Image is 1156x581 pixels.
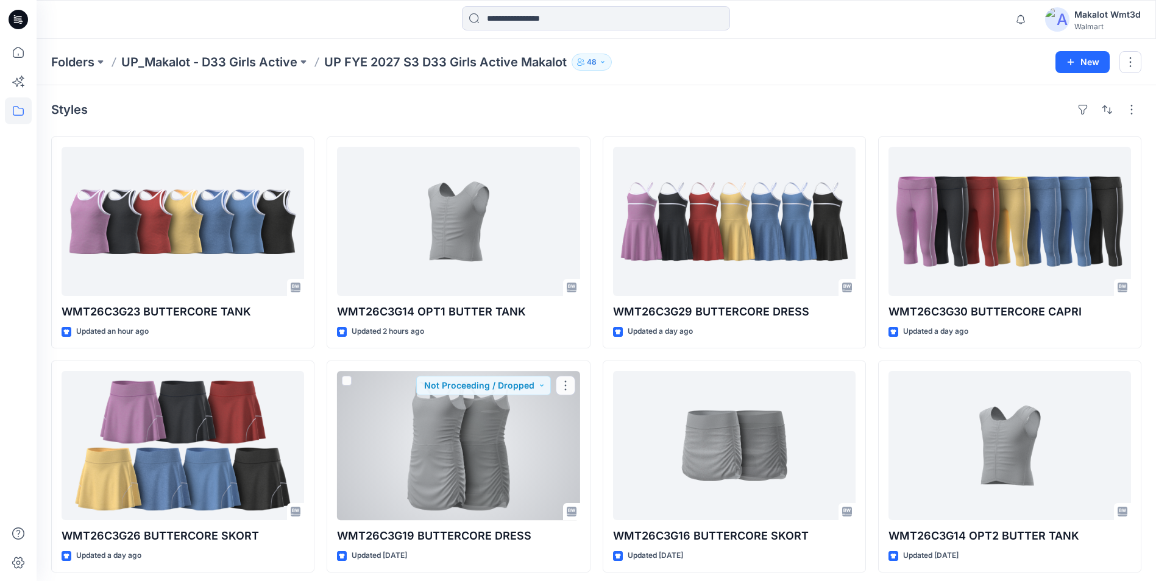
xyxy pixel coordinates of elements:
[888,527,1131,544] p: WMT26C3G14 OPT2 BUTTER TANK
[613,147,856,296] a: WMT26C3G29 BUTTERCORE DRESS
[903,549,959,562] p: Updated [DATE]
[1074,7,1141,22] div: Makalot Wmt3d
[888,303,1131,320] p: WMT26C3G30 BUTTERCORE CAPRI
[76,549,141,562] p: Updated a day ago
[888,371,1131,520] a: WMT26C3G14 OPT2 BUTTER TANK
[1045,7,1069,32] img: avatar
[628,549,683,562] p: Updated [DATE]
[51,54,94,71] a: Folders
[613,371,856,520] a: WMT26C3G16 BUTTERCORE SKORT
[76,325,149,338] p: Updated an hour ago
[121,54,297,71] a: UP_Makalot - D33 Girls Active
[62,527,304,544] p: WMT26C3G26 BUTTERCORE SKORT
[572,54,612,71] button: 48
[62,303,304,320] p: WMT26C3G23 BUTTERCORE TANK
[613,303,856,320] p: WMT26C3G29 BUTTERCORE DRESS
[1055,51,1110,73] button: New
[888,147,1131,296] a: WMT26C3G30 BUTTERCORE CAPRI
[337,527,580,544] p: WMT26C3G19 BUTTERCORE DRESS
[62,147,304,296] a: WMT26C3G23 BUTTERCORE TANK
[51,102,88,117] h4: Styles
[352,549,407,562] p: Updated [DATE]
[903,325,968,338] p: Updated a day ago
[1074,22,1141,31] div: Walmart
[337,371,580,520] a: WMT26C3G19 BUTTERCORE DRESS
[337,303,580,320] p: WMT26C3G14 OPT1 BUTTER TANK
[613,527,856,544] p: WMT26C3G16 BUTTERCORE SKORT
[587,55,597,69] p: 48
[352,325,424,338] p: Updated 2 hours ago
[62,371,304,520] a: WMT26C3G26 BUTTERCORE SKORT
[628,325,693,338] p: Updated a day ago
[337,147,580,296] a: WMT26C3G14 OPT1 BUTTER TANK
[324,54,567,71] p: UP FYE 2027 S3 D33 Girls Active Makalot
